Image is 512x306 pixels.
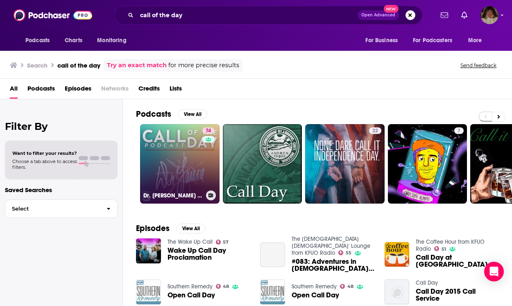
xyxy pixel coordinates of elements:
[358,10,399,20] button: Open AdvancedNew
[206,127,211,135] span: 74
[216,284,229,289] a: 48
[416,254,499,268] a: Call Day at Concordia Seminary, St. Louis
[65,35,82,46] span: Charts
[5,120,118,132] h2: Filter By
[480,6,498,24] button: Show profile menu
[170,82,182,99] a: Lists
[27,82,55,99] a: Podcasts
[168,292,215,299] a: Open Call Day
[385,242,410,267] img: Call Day at Concordia Seminary, St. Louis
[480,6,498,24] span: Logged in as angelport
[468,35,482,46] span: More
[458,62,499,69] button: Send feedback
[140,124,220,204] a: 74Dr. [PERSON_NAME] Call of the Day
[442,247,446,251] span: 51
[292,258,375,272] a: #083: Adventures in Lutheranism: Call Day
[27,61,48,69] h3: Search
[216,240,229,245] a: 57
[114,6,422,25] div: Search podcasts, credits, & more...
[5,206,100,211] span: Select
[458,127,460,135] span: 7
[416,254,499,268] span: Call Day at [GEOGRAPHIC_DATA], [GEOGRAPHIC_DATA][PERSON_NAME]
[91,33,137,48] button: open menu
[136,238,161,263] img: Wake Up Call Day Proclamation
[12,150,77,156] span: Want to filter your results?
[25,35,50,46] span: Podcasts
[338,250,351,255] a: 55
[388,124,467,204] a: 7
[292,236,370,256] a: The Lutheran Ladies' Lounge from KFUO Radio
[136,279,161,304] img: Open Call Day
[202,127,214,134] a: 74
[372,127,378,135] span: 22
[57,61,100,69] h3: call of the day
[223,240,229,244] span: 57
[20,33,60,48] button: open menu
[484,262,504,281] div: Open Intercom Messenger
[416,279,438,286] a: Call Day
[369,127,381,134] a: 22
[168,247,251,261] a: Wake Up Call Day Proclamation
[176,224,206,233] button: View All
[101,82,129,99] span: Networks
[416,288,499,302] a: Call Day 2015 Call Service
[260,243,285,267] a: #083: Adventures in Lutheranism: Call Day
[416,238,485,252] a: The Coffee Hour from KFUO Radio
[458,8,471,22] a: Show notifications dropdown
[65,82,91,99] a: Episodes
[137,9,358,22] input: Search podcasts, credits, & more...
[168,283,213,290] a: Southern Remedy
[14,7,92,23] img: Podchaser - Follow, Share and Rate Podcasts
[361,13,395,17] span: Open Advanced
[434,246,446,251] a: 51
[143,192,203,199] h3: Dr. [PERSON_NAME] Call of the Day
[385,279,410,304] img: Call Day 2015 Call Service
[462,33,492,48] button: open menu
[136,223,170,233] h2: Episodes
[10,82,18,99] span: All
[347,285,353,288] span: 48
[5,199,118,218] button: Select
[346,251,351,255] span: 55
[138,82,160,99] a: Credits
[168,238,213,245] a: The Wake Up Call
[260,279,285,304] img: Open Call Day
[437,8,451,22] a: Show notifications dropdown
[97,35,126,46] span: Monitoring
[59,33,87,48] a: Charts
[292,292,339,299] a: Open Call Day
[168,61,239,70] span: for more precise results
[292,258,375,272] span: #083: Adventures in [DEMOGRAPHIC_DATA]: Call Day
[340,284,353,289] a: 48
[305,124,385,204] a: 22
[384,5,399,13] span: New
[413,35,452,46] span: For Podcasters
[136,109,171,119] h2: Podcasts
[360,33,408,48] button: open menu
[12,159,77,170] span: Choose a tab above to access filters.
[5,186,118,194] p: Saved Searches
[480,6,498,24] img: User Profile
[223,285,229,288] span: 48
[408,33,464,48] button: open menu
[136,223,206,233] a: EpisodesView All
[136,109,207,119] a: PodcastsView All
[454,127,464,134] a: 7
[178,109,207,119] button: View All
[292,283,337,290] a: Southern Remedy
[107,61,167,70] a: Try an exact match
